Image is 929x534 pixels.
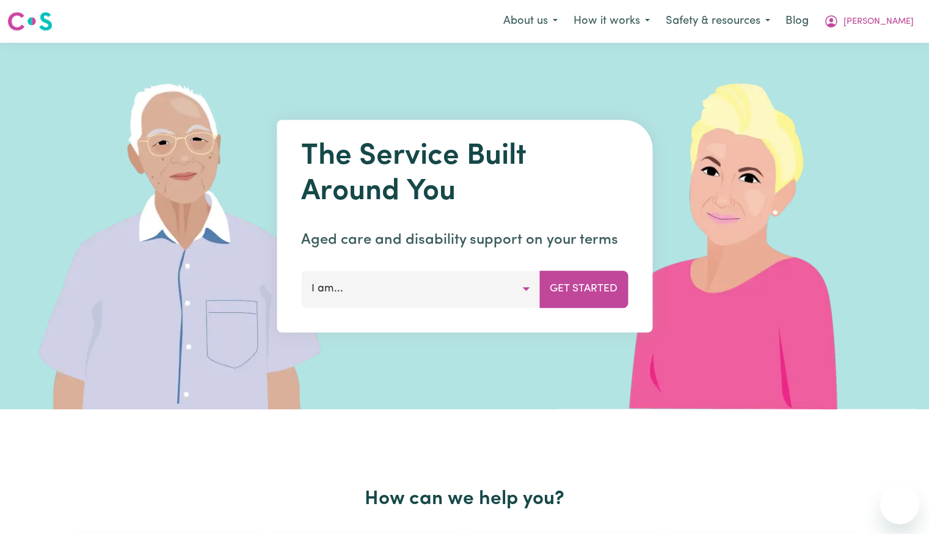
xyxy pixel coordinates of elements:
[843,15,914,29] span: [PERSON_NAME]
[539,271,628,307] button: Get Started
[658,9,778,34] button: Safety & resources
[566,9,658,34] button: How it works
[301,139,628,210] h1: The Service Built Around You
[301,271,540,307] button: I am...
[69,488,861,511] h2: How can we help you?
[778,8,816,35] a: Blog
[7,7,53,35] a: Careseekers logo
[816,9,922,34] button: My Account
[880,485,919,524] iframe: Button to launch messaging window
[495,9,566,34] button: About us
[7,10,53,32] img: Careseekers logo
[301,229,628,251] p: Aged care and disability support on your terms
